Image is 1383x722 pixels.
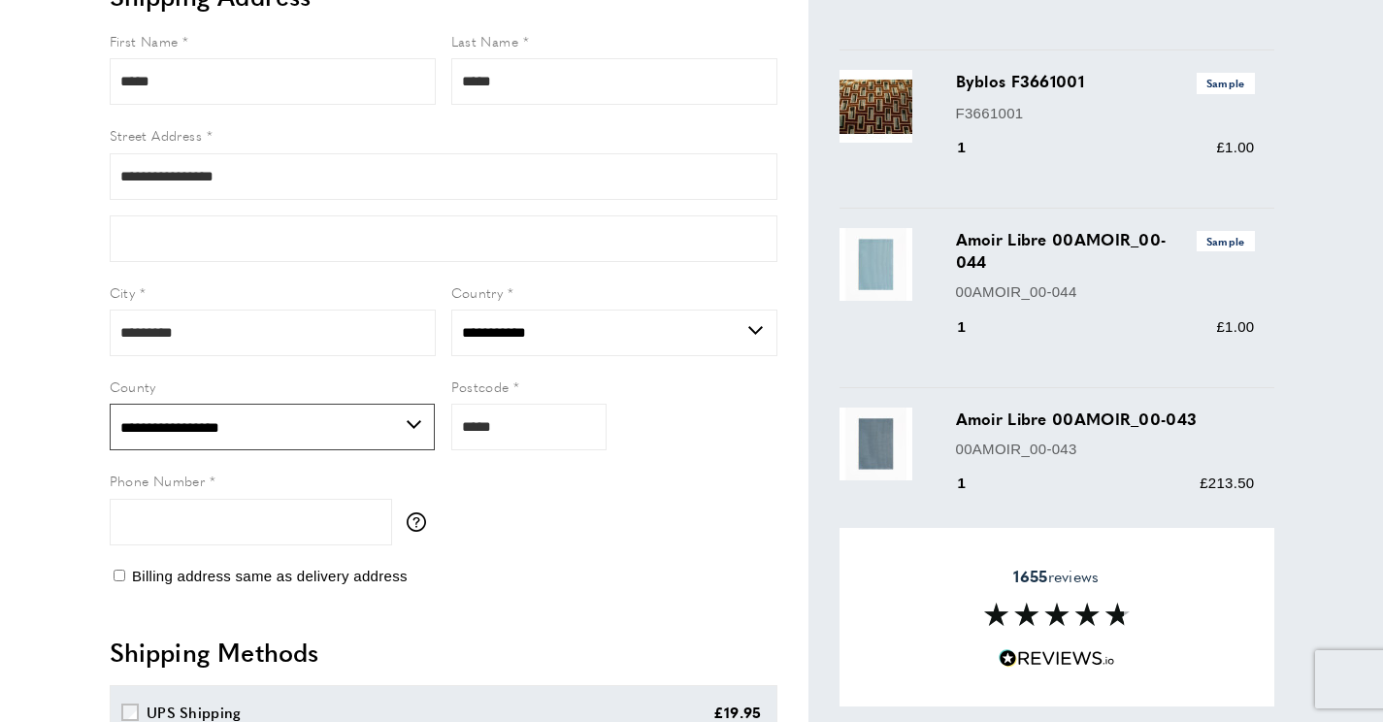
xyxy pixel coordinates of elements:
span: First Name [110,31,179,50]
div: 1 [956,136,994,159]
input: Billing address same as delivery address [114,570,125,581]
span: Last Name [451,31,519,50]
span: Phone Number [110,471,206,490]
img: Byblos F3661001 [840,70,912,143]
span: Sample [1197,73,1255,93]
p: 00AMOIR_00-043 [956,438,1255,461]
span: County [110,377,156,396]
h3: Amoir Libre 00AMOIR_00-044 [956,228,1255,273]
h3: Byblos F3661001 [956,70,1255,93]
img: Amoir Libre 00AMOIR_00-043 [840,408,912,480]
span: Street Address [110,125,203,145]
img: Amoir Libre 00AMOIR_00-044 [840,228,912,301]
h2: Shipping Methods [110,635,777,670]
p: 00AMOIR_00-044 [956,280,1255,304]
div: 1 [956,315,994,339]
span: Sample [1197,231,1255,251]
span: reviews [1013,567,1099,586]
span: Country [451,282,504,302]
button: More information [407,512,436,532]
span: Postcode [451,377,510,396]
span: Billing address same as delivery address [132,568,408,584]
div: 1 [956,472,994,495]
p: F3661001 [956,102,1255,125]
img: Reviews.io 5 stars [999,649,1115,668]
h3: Amoir Libre 00AMOIR_00-043 [956,408,1255,430]
span: City [110,282,136,302]
img: Reviews section [984,603,1130,626]
span: £1.00 [1216,318,1254,335]
span: £1.00 [1216,139,1254,155]
span: £213.50 [1200,475,1254,491]
strong: 1655 [1013,565,1047,587]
